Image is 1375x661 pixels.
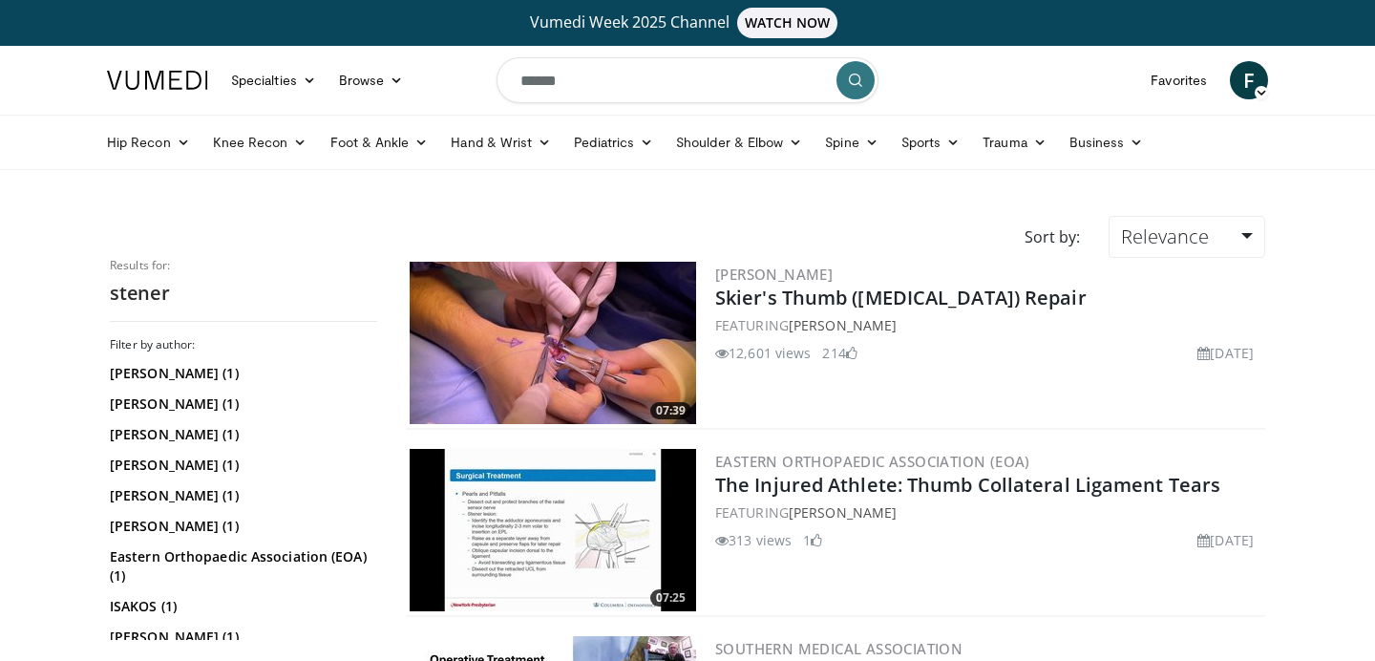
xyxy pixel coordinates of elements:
[890,123,972,161] a: Sports
[220,61,328,99] a: Specialties
[715,343,811,363] li: 12,601 views
[803,530,822,550] li: 1
[1109,216,1265,258] a: Relevance
[110,364,372,383] a: [PERSON_NAME] (1)
[328,61,415,99] a: Browse
[110,8,1265,38] a: Vumedi Week 2025 ChannelWATCH NOW
[110,628,372,647] a: [PERSON_NAME] (1)
[650,402,691,419] span: 07:39
[715,315,1261,335] div: FEATURING
[110,394,372,414] a: [PERSON_NAME] (1)
[1197,343,1254,363] li: [DATE]
[410,449,696,611] a: 07:25
[737,8,838,38] span: WATCH NOW
[95,123,201,161] a: Hip Recon
[110,547,372,586] a: Eastern Orthopaedic Association (EOA) (1)
[814,123,889,161] a: Spine
[562,123,665,161] a: Pediatrics
[715,639,962,658] a: Southern Medical Association
[439,123,562,161] a: Hand & Wrist
[971,123,1058,161] a: Trauma
[1197,530,1254,550] li: [DATE]
[319,123,440,161] a: Foot & Ankle
[110,425,372,444] a: [PERSON_NAME] (1)
[497,57,878,103] input: Search topics, interventions
[110,337,377,352] h3: Filter by author:
[665,123,814,161] a: Shoulder & Elbow
[1230,61,1268,99] a: F
[110,258,377,273] p: Results for:
[822,343,857,363] li: 214
[110,597,372,616] a: ISAKOS (1)
[715,265,833,284] a: [PERSON_NAME]
[1121,224,1209,249] span: Relevance
[110,517,372,536] a: [PERSON_NAME] (1)
[201,123,319,161] a: Knee Recon
[650,589,691,607] span: 07:25
[410,262,696,424] a: 07:39
[410,262,696,424] img: cf79e27c-792e-4c6a-b4db-18d0e20cfc31.300x170_q85_crop-smart_upscale.jpg
[1139,61,1218,99] a: Favorites
[110,486,372,505] a: [PERSON_NAME] (1)
[789,503,897,522] a: [PERSON_NAME]
[715,452,1030,471] a: Eastern Orthopaedic Association (EOA)
[789,316,897,334] a: [PERSON_NAME]
[110,456,372,475] a: [PERSON_NAME] (1)
[1010,216,1094,258] div: Sort by:
[410,449,696,611] img: 622bf88f-c22f-4b24-89a8-8f5b76e6719d.300x170_q85_crop-smart_upscale.jpg
[107,71,208,90] img: VuMedi Logo
[1058,123,1155,161] a: Business
[715,472,1220,498] a: The Injured Athlete: Thumb Collateral Ligament Tears
[715,285,1087,310] a: Skier's Thumb ([MEDICAL_DATA]) Repair
[110,281,377,306] h2: stener
[715,530,792,550] li: 313 views
[715,502,1261,522] div: FEATURING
